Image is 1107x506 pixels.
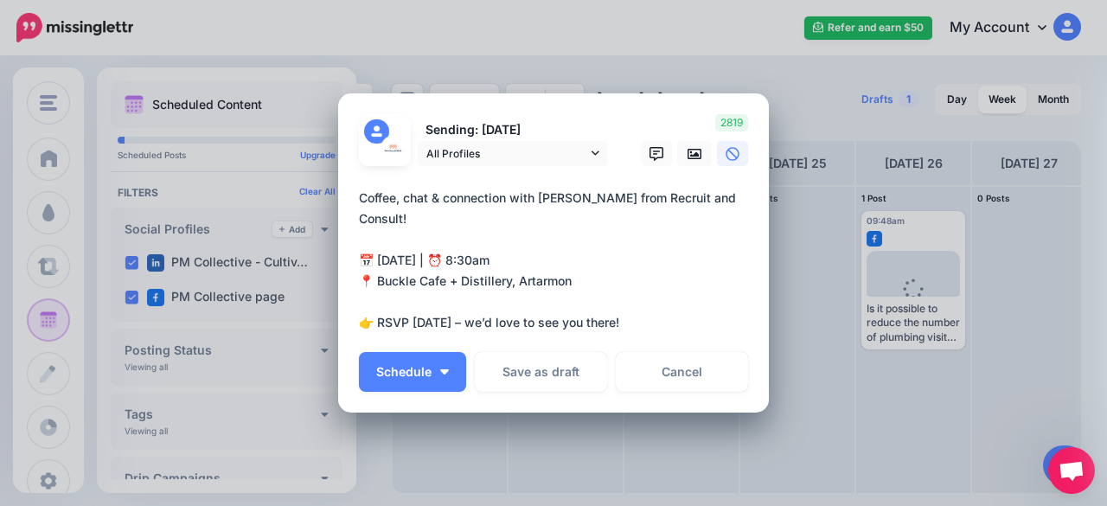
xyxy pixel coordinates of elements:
[364,119,389,144] img: user_default_image.png
[359,188,757,333] div: Coffee, chat & connection with [PERSON_NAME] from Recruit and Consult! 📅 [DATE] | ⏰ 8:30am 📍 Buck...
[359,352,466,392] button: Schedule
[426,144,587,163] span: All Profiles
[475,352,607,392] button: Save as draft
[381,136,406,161] img: 154382455_251587406621165_286239351165627804_n-bsa121791.jpg
[418,141,608,166] a: All Profiles
[715,114,748,131] span: 2819
[376,366,432,378] span: Schedule
[440,369,449,375] img: arrow-down-white.png
[616,352,748,392] a: Cancel
[418,120,608,140] p: Sending: [DATE]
